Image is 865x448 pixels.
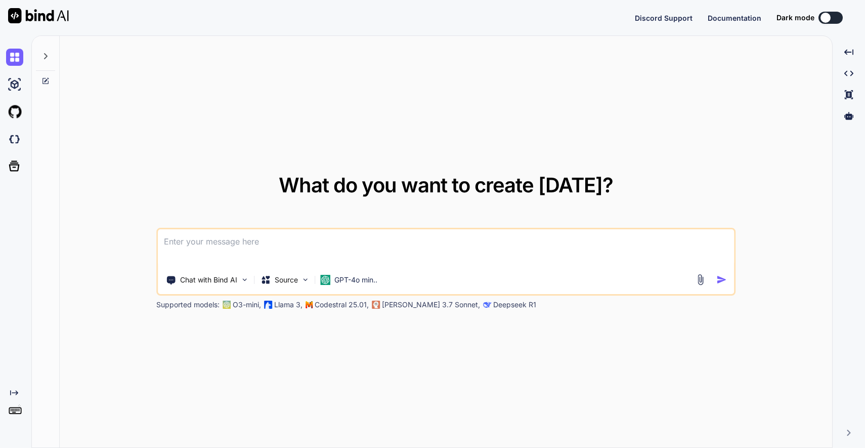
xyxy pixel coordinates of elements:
img: icon [717,274,727,285]
p: [PERSON_NAME] 3.7 Sonnet, [382,300,480,310]
img: chat [6,49,23,66]
p: Codestral 25.01, [315,300,369,310]
span: Dark mode [776,13,814,23]
p: O3-mini, [233,300,261,310]
span: What do you want to create [DATE]? [279,173,613,197]
img: Bind AI [8,8,69,23]
img: ai-studio [6,76,23,93]
p: Chat with Bind AI [180,275,237,285]
button: Discord Support [635,13,693,23]
img: GPT-4o mini [320,275,330,285]
p: Llama 3, [274,300,302,310]
span: Documentation [708,14,761,22]
img: Mistral-AI [306,301,313,308]
button: Documentation [708,13,761,23]
img: claude [483,301,491,309]
img: GPT-4 [223,301,231,309]
img: claude [372,301,380,309]
img: githubLight [6,103,23,120]
img: attachment [695,274,707,286]
span: Discord Support [635,14,693,22]
p: GPT-4o min.. [334,275,377,285]
p: Source [275,275,298,285]
img: darkCloudIdeIcon [6,131,23,148]
img: Llama2 [264,301,272,309]
p: Supported models: [156,300,220,310]
img: Pick Models [301,275,310,284]
p: Deepseek R1 [493,300,536,310]
img: Pick Tools [240,275,249,284]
